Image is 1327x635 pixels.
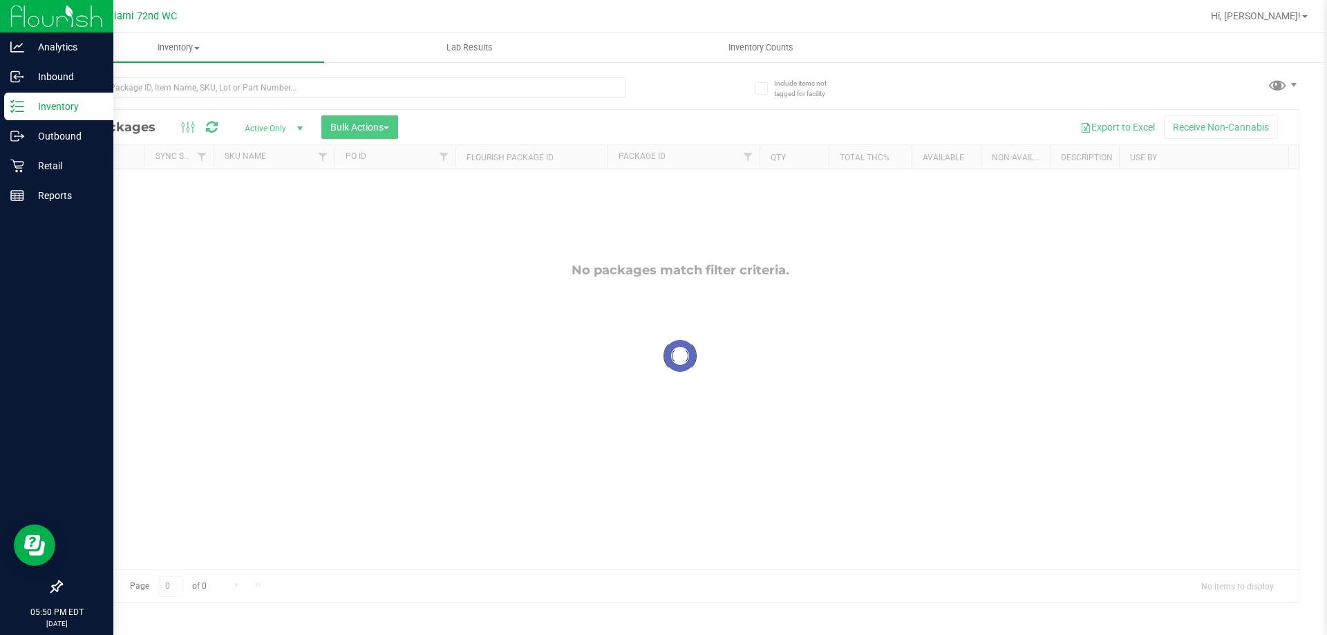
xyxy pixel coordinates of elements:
[24,39,107,55] p: Analytics
[24,68,107,85] p: Inbound
[24,128,107,144] p: Outbound
[105,10,177,22] span: Miami 72nd WC
[10,189,24,202] inline-svg: Reports
[428,41,511,54] span: Lab Results
[615,33,906,62] a: Inventory Counts
[710,41,812,54] span: Inventory Counts
[24,158,107,174] p: Retail
[24,98,107,115] p: Inventory
[33,33,324,62] a: Inventory
[6,606,107,618] p: 05:50 PM EDT
[10,70,24,84] inline-svg: Inbound
[10,129,24,143] inline-svg: Outbound
[10,159,24,173] inline-svg: Retail
[10,40,24,54] inline-svg: Analytics
[6,618,107,629] p: [DATE]
[14,524,55,566] iframe: Resource center
[33,41,324,54] span: Inventory
[10,99,24,113] inline-svg: Inventory
[774,78,843,99] span: Include items not tagged for facility
[61,77,625,98] input: Search Package ID, Item Name, SKU, Lot or Part Number...
[324,33,615,62] a: Lab Results
[1211,10,1301,21] span: Hi, [PERSON_NAME]!
[24,187,107,204] p: Reports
